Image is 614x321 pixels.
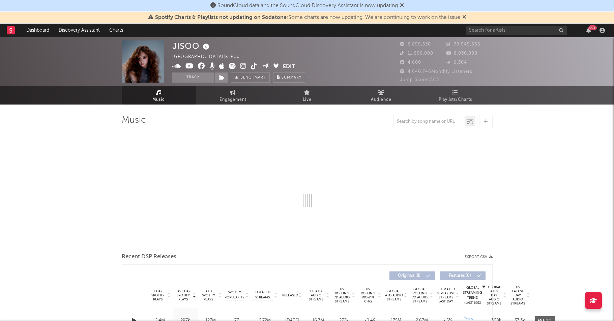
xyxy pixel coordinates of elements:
span: 7 Day Spotify Plays [149,289,167,301]
button: Summary [273,72,305,83]
button: Edit [283,63,295,71]
span: Benchmark [240,74,266,82]
span: Playlists/Charts [439,96,472,104]
span: 8,030,000 [446,51,477,56]
div: [GEOGRAPHIC_DATA] | K-Pop [172,53,247,61]
button: Features(0) [440,271,486,280]
button: Originals(8) [389,271,435,280]
span: Summary [282,76,301,80]
a: Dashboard [22,24,54,37]
span: Engagement [220,96,246,104]
input: Search by song name or URL [393,119,465,124]
span: Live [303,96,312,104]
span: : Some charts are now updating. We are continuing to work on the issue [155,15,460,20]
button: Track [172,72,214,83]
a: Playlists/Charts [418,86,493,105]
span: 9,304 [446,60,467,65]
div: 99 + [588,25,597,30]
span: SoundCloud data and the SoundCloud Discovery Assistant is now updating [217,3,398,8]
a: Benchmark [231,72,270,83]
span: Jump Score: 72.3 [400,78,439,82]
span: Released [282,293,298,297]
span: Audience [371,96,391,104]
span: 6,899,530 [400,42,431,47]
span: Dismiss [400,3,404,8]
span: Last Day Spotify Plays [174,289,192,301]
span: ATD Spotify Plays [200,289,217,301]
div: JISOO [172,40,211,52]
span: 79,949,665 [446,42,480,47]
span: Recent DSP Releases [122,253,176,261]
span: US ATD Audio Streams [307,289,325,301]
input: Search for artists [466,26,567,35]
span: US Latest Day Audio Streams [510,285,526,305]
a: Audience [344,86,418,105]
a: Engagement [196,86,270,105]
a: Discovery Assistant [54,24,105,37]
span: Music [152,96,165,104]
span: Spotify Charts & Playlists not updating on Sodatone [155,15,287,20]
span: Global Latest Day Audio Streams [486,285,502,305]
span: 4,600 [400,60,421,65]
span: Features ( 0 ) [444,274,475,278]
span: Global ATD Audio Streams [385,289,403,301]
button: 99+ [586,28,591,33]
span: Spotify Popularity [225,290,244,300]
span: 11,600,000 [400,51,433,56]
span: US Rolling 7D Audio Streams [333,287,351,303]
button: Export CSV [465,255,493,259]
span: Dismiss [462,15,466,20]
span: 4,640,746 Monthly Listeners [400,69,472,74]
span: Originals ( 8 ) [394,274,425,278]
span: US Rolling WoW % Chg [359,287,377,303]
a: Live [270,86,344,105]
a: Charts [105,24,128,37]
span: Global Rolling 7D Audio Streams [411,287,429,303]
span: Total US Streams [252,290,273,300]
a: Music [122,86,196,105]
span: Estimated % Playlist Streams Last Day [437,287,455,303]
div: Global Streaming Trend (Last 60D) [463,285,483,305]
